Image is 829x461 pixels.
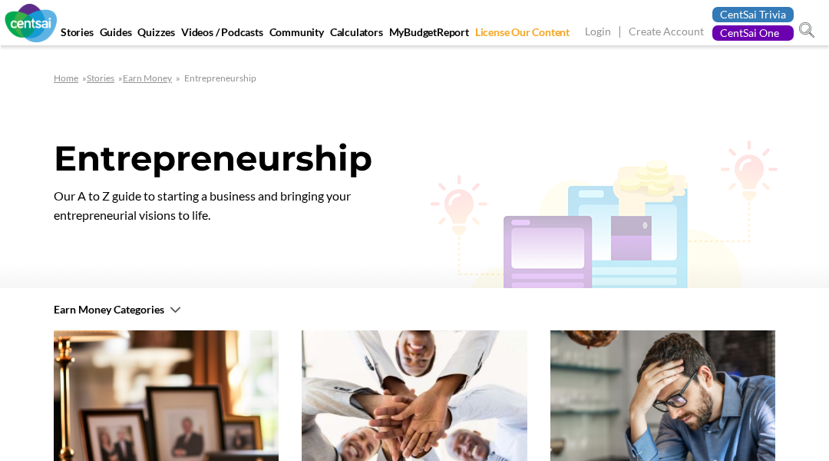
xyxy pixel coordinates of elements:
[179,25,265,46] a: Videos / Podcasts
[712,7,794,22] a: CentSai Trivia
[54,137,775,186] h1: Entrepreneurship
[54,72,78,84] a: Home
[54,186,430,224] p: Our A to Z guide to starting a business and bringing your entrepreneurial visions to life.
[123,72,172,84] a: Earn Money
[5,4,57,42] img: CentSai
[87,72,114,84] a: Stories
[267,25,325,46] a: Community
[97,25,134,46] a: Guides
[473,25,571,46] a: License Our Content
[712,25,794,41] a: CentSai One
[629,25,704,41] a: Create Account
[613,23,626,41] span: |
[328,25,385,46] a: Calculators
[184,72,256,84] span: Entrepreneurship
[58,25,95,46] a: Stories
[387,25,471,46] a: MyBudgetReport
[585,25,611,41] a: Login
[135,25,177,46] a: Quizzes
[54,72,256,84] span: » » »
[54,303,181,316] a: Earn Money Categories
